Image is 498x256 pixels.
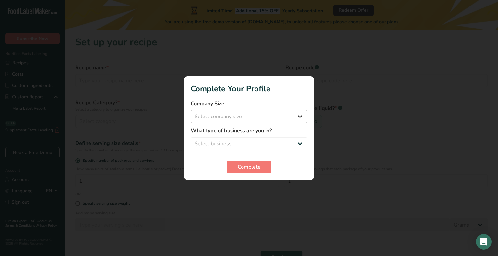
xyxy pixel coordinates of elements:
[238,163,261,171] span: Complete
[476,234,492,250] div: Open Intercom Messenger
[191,127,307,135] label: What type of business are you in?
[191,100,307,107] label: Company Size
[191,83,307,95] h1: Complete Your Profile
[227,161,271,173] button: Complete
